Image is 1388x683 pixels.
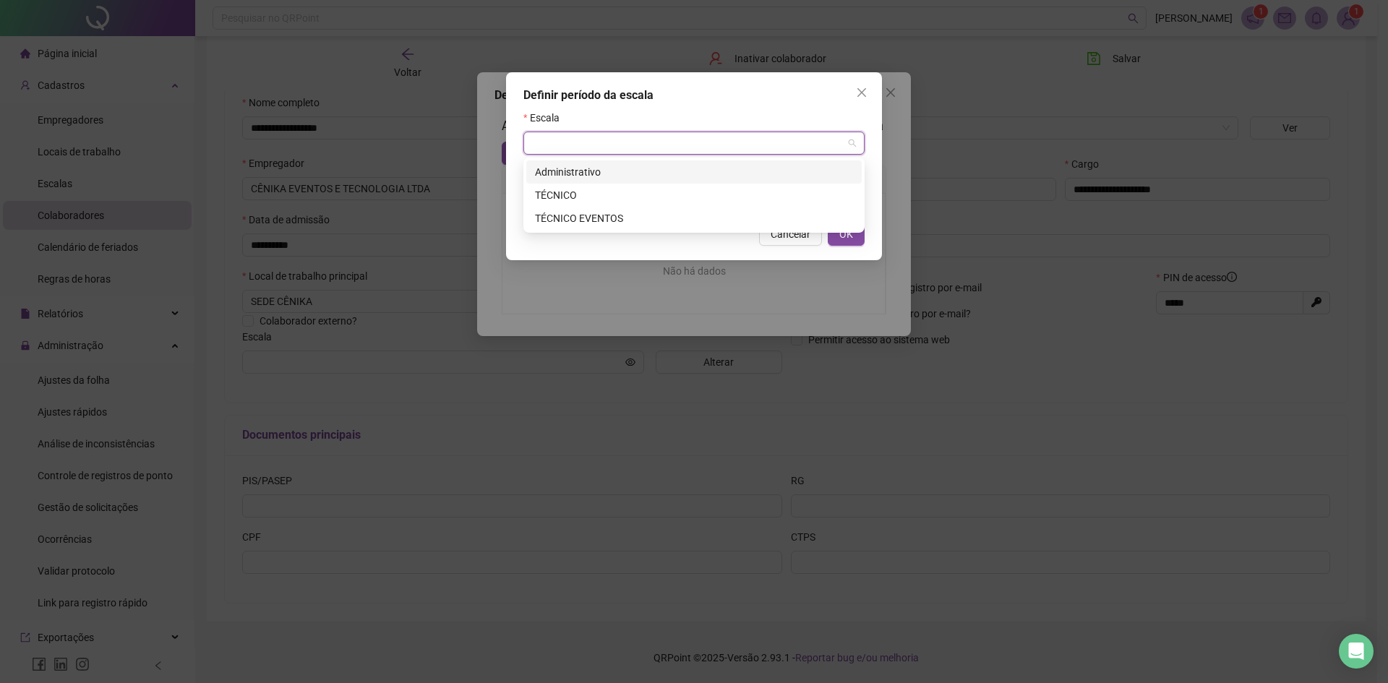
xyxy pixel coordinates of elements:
[1339,634,1374,669] div: Open Intercom Messenger
[526,207,862,230] div: TÉCNICO EVENTOS
[771,226,810,242] span: Cancelar
[526,160,862,184] div: Administrativo
[850,81,873,104] button: Close
[839,226,853,242] span: OK
[856,87,867,98] span: close
[535,210,853,226] div: TÉCNICO EVENTOS
[759,223,822,246] button: Cancelar
[535,164,853,180] div: Administrativo
[535,187,853,203] div: TÉCNICO
[523,110,569,126] label: Escala
[526,184,862,207] div: TÉCNICO
[828,223,865,246] button: OK
[523,87,865,104] div: Definir período da escala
